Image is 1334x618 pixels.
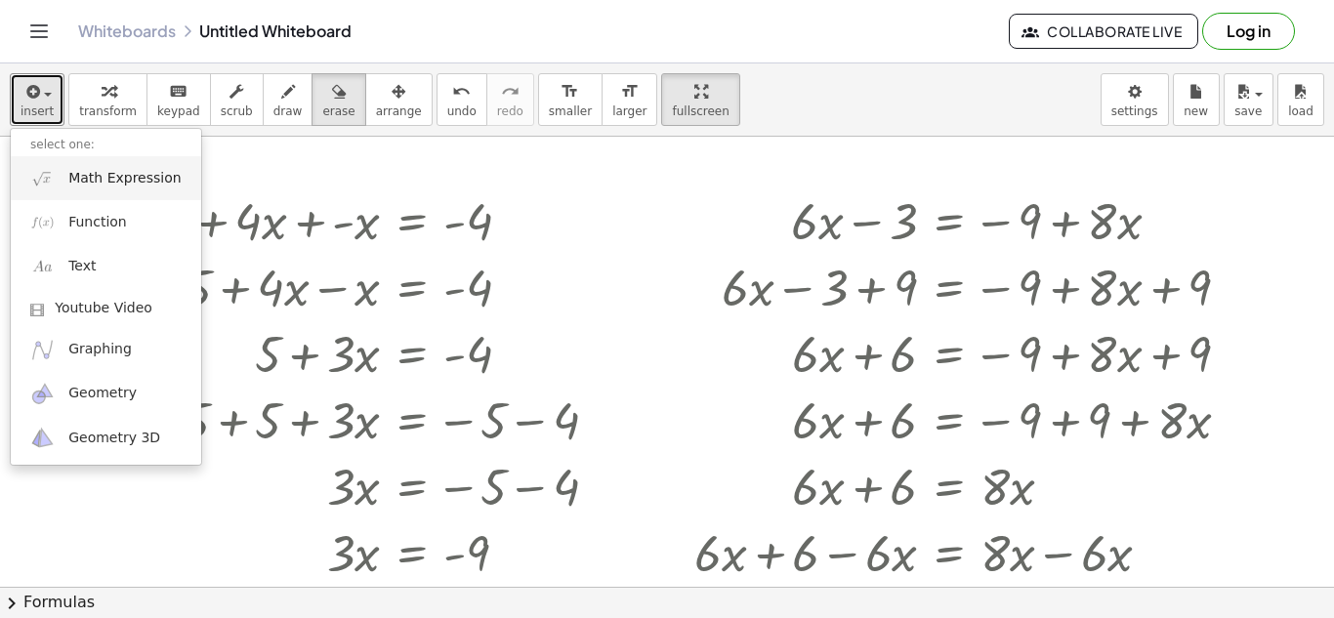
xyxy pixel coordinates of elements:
[169,80,188,103] i: keyboard
[1184,104,1208,118] span: new
[55,299,152,318] span: Youtube Video
[68,429,160,448] span: Geometry 3D
[210,73,264,126] button: scrub
[376,104,422,118] span: arrange
[661,73,739,126] button: fullscreen
[10,73,64,126] button: insert
[1277,73,1324,126] button: load
[23,16,55,47] button: Toggle navigation
[11,200,201,244] a: Function
[11,372,201,416] a: Geometry
[30,426,55,450] img: ggb-3d.svg
[1111,104,1158,118] span: settings
[11,416,201,460] a: Geometry 3D
[68,73,147,126] button: transform
[11,134,201,156] li: select one:
[1288,104,1313,118] span: load
[497,104,523,118] span: redo
[273,104,303,118] span: draw
[1025,22,1182,40] span: Collaborate Live
[437,73,487,126] button: undoundo
[1224,73,1273,126] button: save
[68,384,137,403] span: Geometry
[501,80,520,103] i: redo
[602,73,657,126] button: format_sizelarger
[1101,73,1169,126] button: settings
[221,104,253,118] span: scrub
[68,169,181,188] span: Math Expression
[322,104,354,118] span: erase
[30,255,55,279] img: Aa.png
[30,382,55,406] img: ggb-geometry.svg
[11,328,201,372] a: Graphing
[672,104,729,118] span: fullscreen
[620,80,639,103] i: format_size
[157,104,200,118] span: keypad
[1234,104,1262,118] span: save
[1173,73,1220,126] button: new
[447,104,477,118] span: undo
[452,80,471,103] i: undo
[68,213,127,232] span: Function
[549,104,592,118] span: smaller
[78,21,176,41] a: Whiteboards
[30,210,55,234] img: f_x.png
[79,104,137,118] span: transform
[561,80,579,103] i: format_size
[68,257,96,276] span: Text
[1202,13,1295,50] button: Log in
[11,245,201,289] a: Text
[365,73,433,126] button: arrange
[21,104,54,118] span: insert
[68,340,132,359] span: Graphing
[538,73,603,126] button: format_sizesmaller
[30,166,55,190] img: sqrt_x.png
[30,338,55,362] img: ggb-graphing.svg
[312,73,365,126] button: erase
[1009,14,1198,49] button: Collaborate Live
[486,73,534,126] button: redoredo
[263,73,313,126] button: draw
[11,156,201,200] a: Math Expression
[11,289,201,328] a: Youtube Video
[146,73,211,126] button: keyboardkeypad
[612,104,646,118] span: larger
